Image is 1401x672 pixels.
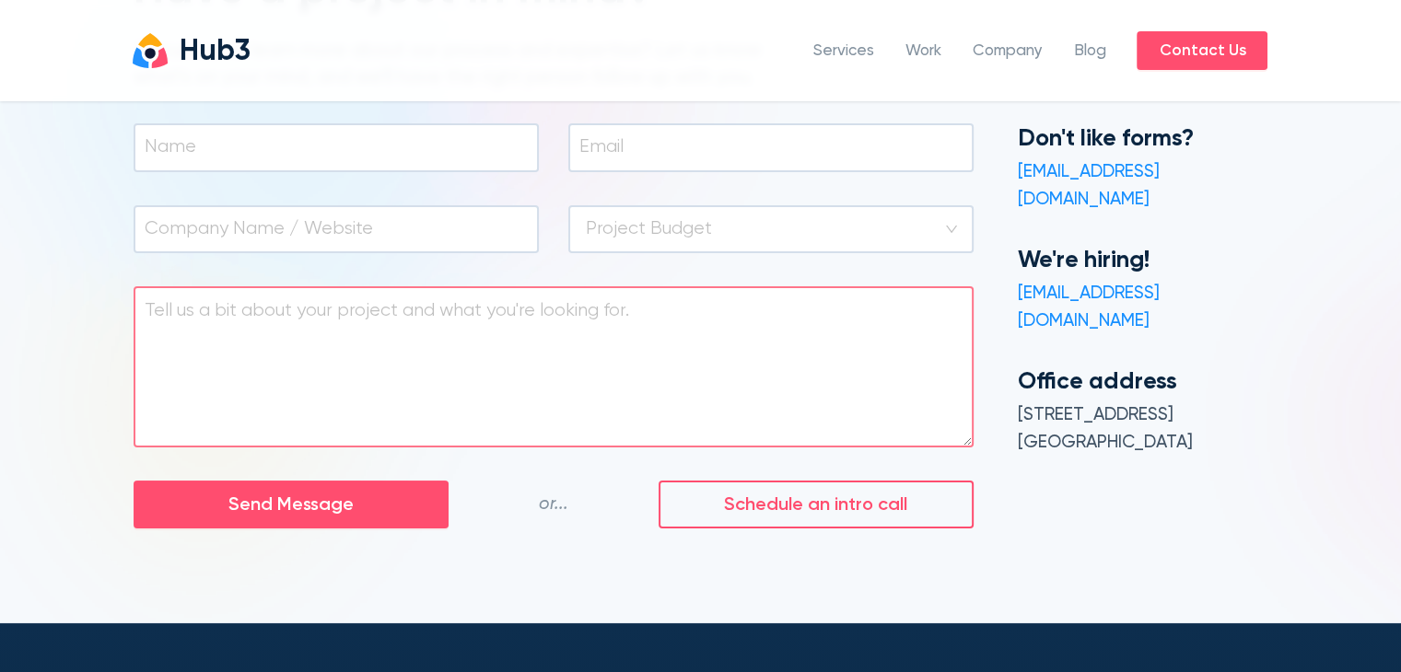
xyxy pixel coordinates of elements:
[1018,163,1160,208] a: [EMAIL_ADDRESS][DOMAIN_NAME]
[724,491,907,519] span: Schedule an intro call
[1018,284,1160,330] a: [EMAIL_ADDRESS][DOMAIN_NAME]
[1137,31,1267,70] a: Contact Us
[133,33,250,67] a: Hub3
[1159,39,1245,64] span: Contact Us
[1018,123,1268,155] h4: Don't like forms?
[972,40,1042,64] a: Company
[134,481,449,529] button: Send Message
[180,38,251,67] div: Hub3
[228,491,354,519] span: Send Message
[905,40,940,64] a: Work
[1018,366,1268,398] h4: Office address
[539,491,568,518] span: or...
[659,481,974,529] button: Schedule an intro call
[145,134,522,160] input: Name
[579,134,957,160] input: Email
[1018,245,1268,276] h4: We're hiring!
[1018,406,1193,451] span: [STREET_ADDRESS] [GEOGRAPHIC_DATA]
[145,216,522,242] input: Company Name / Website
[1073,40,1105,64] a: Blog
[812,40,873,64] a: Services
